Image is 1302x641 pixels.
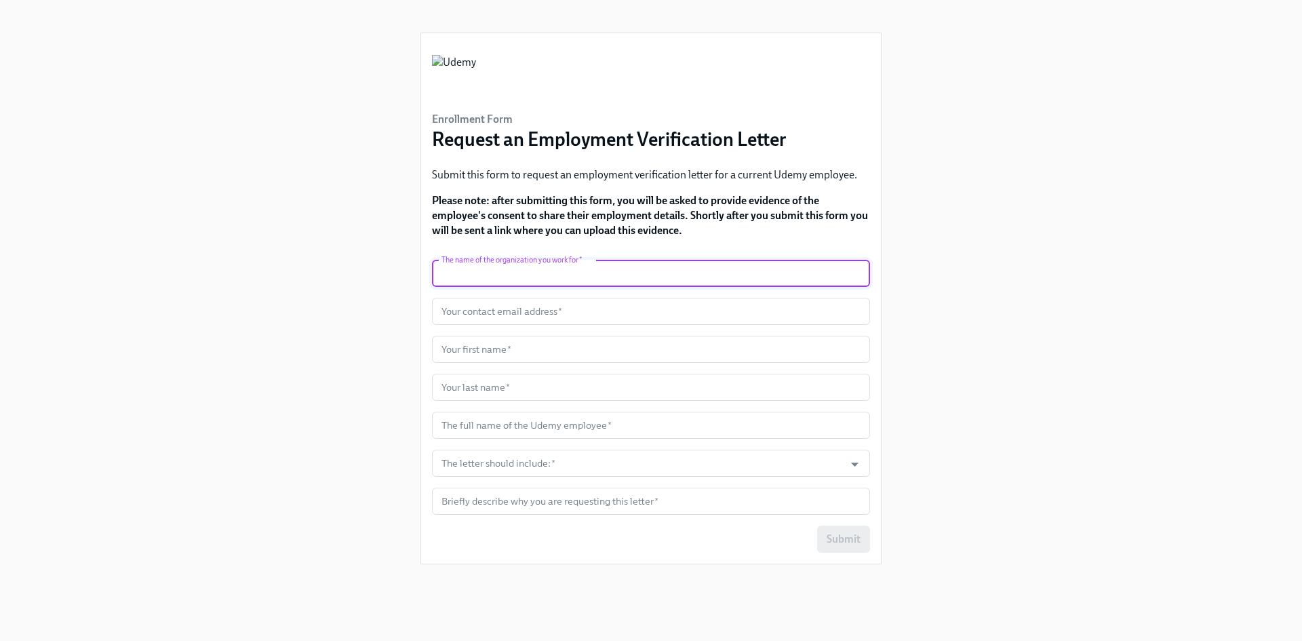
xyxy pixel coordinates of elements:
[432,55,476,96] img: Udemy
[432,168,870,182] p: Submit this form to request an employment verification letter for a current Udemy employee.
[432,194,868,237] strong: Please note: after submitting this form, you will be asked to provide evidence of the employee's ...
[844,454,865,475] button: Open
[432,127,787,151] h3: Request an Employment Verification Letter
[432,112,787,127] h6: Enrollment Form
